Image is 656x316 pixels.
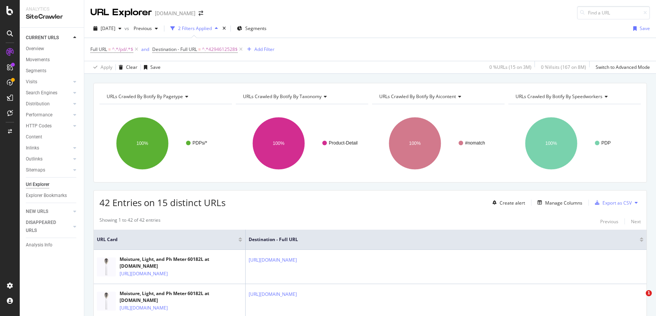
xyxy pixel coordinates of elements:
div: Create alert [500,200,525,206]
div: Content [26,133,42,141]
text: 100% [546,141,557,146]
a: Analysis Info [26,241,79,249]
div: Overview [26,45,44,53]
svg: A chart. [508,110,639,176]
div: SiteCrawler [26,13,78,21]
div: 0 % URLs ( 15 on 3M ) [489,64,531,70]
div: 2 Filters Applied [178,25,212,32]
button: [DATE] [90,22,125,35]
img: main image [97,292,116,311]
text: Product-Detail [329,140,358,146]
div: Previous [600,218,618,225]
a: Segments [26,67,79,75]
span: 1 [646,290,652,296]
button: Clear [116,61,137,73]
svg: A chart. [99,110,230,176]
span: URLs Crawled By Botify By taxonomy [243,93,322,100]
span: URLs Crawled By Botify By aicontent [379,93,456,100]
text: 100% [137,141,148,146]
a: HTTP Codes [26,122,71,130]
span: ^.*4294612528$ [202,44,238,55]
button: Previous [131,22,161,35]
div: Manage Columns [545,200,582,206]
h4: URLs Crawled By Botify By speedworkers [514,91,634,103]
button: Add Filter [244,45,274,54]
a: Movements [26,56,79,64]
div: Add Filter [254,46,274,52]
text: PDPs/* [192,140,207,146]
text: 100% [409,141,421,146]
div: Save [150,64,161,70]
span: URL Card [97,236,237,243]
div: Analytics [26,6,78,13]
a: [URL][DOMAIN_NAME] [249,256,297,264]
div: NEW URLS [26,208,48,216]
a: Overview [26,45,79,53]
a: [URL][DOMAIN_NAME] [120,304,168,312]
a: Sitemaps [26,166,71,174]
div: and [141,46,149,52]
div: Showing 1 to 42 of 42 entries [99,217,161,226]
button: Save [630,22,650,35]
span: = [108,46,111,52]
a: Distribution [26,100,71,108]
span: Segments [245,25,266,32]
a: Search Engines [26,89,71,97]
div: Inlinks [26,144,39,152]
button: Create alert [489,197,525,209]
span: Previous [131,25,152,32]
a: Outlinks [26,155,71,163]
button: Save [141,61,161,73]
button: Export as CSV [592,197,632,209]
button: Apply [90,61,112,73]
text: 100% [273,141,285,146]
div: times [221,25,227,32]
div: DISAPPEARED URLS [26,219,64,235]
button: 2 Filters Applied [167,22,221,35]
a: Performance [26,111,71,119]
a: CURRENT URLS [26,34,71,42]
div: URL Explorer [90,6,152,19]
button: Segments [234,22,270,35]
button: Switch to Advanced Mode [593,61,650,73]
span: 2025 Aug. 16th [101,25,115,32]
a: [URL][DOMAIN_NAME] [120,270,168,278]
div: Search Engines [26,89,57,97]
span: URLs Crawled By Botify By pagetype [107,93,183,100]
div: Explorer Bookmarks [26,192,67,200]
button: Previous [600,217,618,226]
div: 0 % Visits ( 167 on 8M ) [541,64,586,70]
div: Clear [126,64,137,70]
div: Save [640,25,650,32]
h4: URLs Crawled By Botify By aicontent [378,91,498,103]
a: Inlinks [26,144,71,152]
div: Outlinks [26,155,43,163]
span: Destination - Full URL [249,236,628,243]
a: DISAPPEARED URLS [26,219,71,235]
div: Visits [26,78,37,86]
svg: A chart. [372,110,503,176]
input: Find a URL [577,6,650,19]
span: Destination - Full URL [152,46,197,52]
div: arrow-right-arrow-left [199,11,203,16]
div: Movements [26,56,50,64]
div: Segments [26,67,46,75]
button: and [141,46,149,53]
div: Analysis Info [26,241,52,249]
div: Next [631,218,641,225]
div: Apply [101,64,112,70]
svg: A chart. [236,110,367,176]
text: #nomatch [465,140,485,146]
div: Switch to Advanced Mode [596,64,650,70]
a: Visits [26,78,71,86]
span: URLs Crawled By Botify By speedworkers [516,93,602,100]
button: Manage Columns [535,198,582,207]
div: Moisture, Light, and Ph Meter 60182L at [DOMAIN_NAME] [120,290,242,304]
div: Distribution [26,100,50,108]
span: ^.*/pd/.*$ [112,44,133,55]
span: vs [125,25,131,32]
span: 42 Entries on 15 distinct URLs [99,196,225,209]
